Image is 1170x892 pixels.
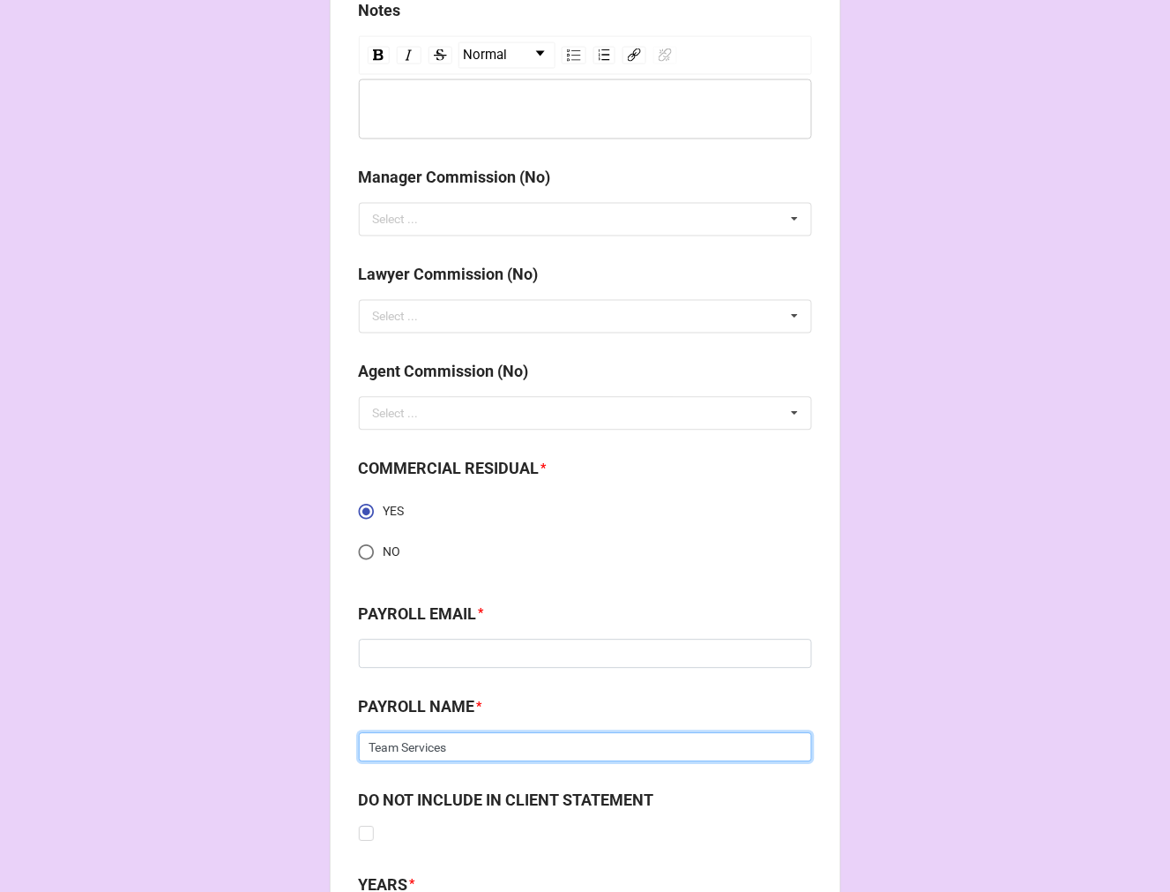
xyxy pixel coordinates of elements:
[364,42,456,69] div: rdw-inline-control
[359,457,540,482] label: COMMERCIAL RESIDUAL
[562,47,586,64] div: Unordered
[373,214,419,226] div: Select ...
[429,47,452,64] div: Strikethrough
[619,42,681,69] div: rdw-link-control
[593,47,615,64] div: Ordered
[397,47,421,64] div: Italic
[359,603,477,627] label: PAYROLL EMAIL
[359,36,812,75] div: rdw-toolbar
[359,360,529,385] label: Agent Commission (No)
[359,166,551,191] label: Manager Commission (No)
[373,311,419,323] div: Select ...
[384,543,401,562] span: NO
[359,695,475,720] label: PAYROLL NAME
[359,36,812,139] div: rdw-wrapper
[368,47,390,64] div: Bold
[368,100,804,119] div: rdw-editor
[653,47,677,64] div: Unlink
[622,47,646,64] div: Link
[359,789,654,813] label: DO NOT INCLUDE IN CLIENT STATEMENT
[456,42,558,69] div: rdw-block-control
[459,43,555,68] a: Block Type
[359,263,539,288] label: Lawyer Commission (No)
[384,503,405,521] span: YES
[458,42,555,69] div: rdw-dropdown
[464,45,508,66] span: Normal
[373,408,419,420] div: Select ...
[558,42,619,69] div: rdw-list-control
